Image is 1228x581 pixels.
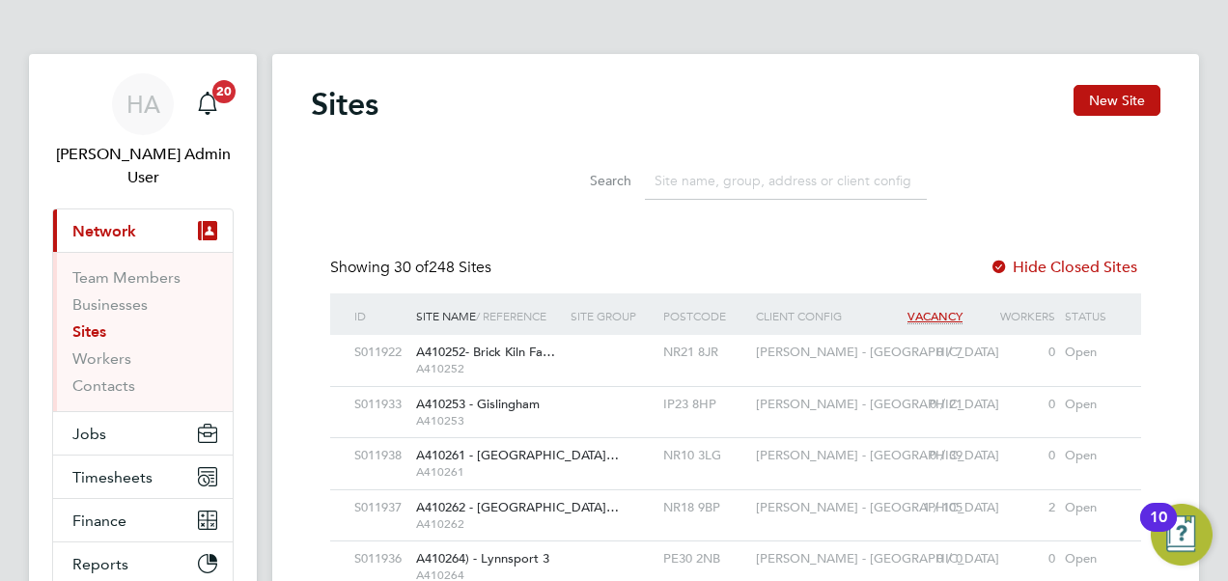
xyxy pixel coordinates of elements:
[658,335,751,371] div: NR21 8JR
[72,555,128,573] span: Reports
[1060,293,1122,338] div: Status
[349,437,1122,454] a: S011938A410261 - [GEOGRAPHIC_DATA]… A410261NR10 3LG[PERSON_NAME] - [GEOGRAPHIC_DATA]0 / 390Open
[416,396,540,412] span: A410253 - Gislingham
[967,387,1060,423] div: 0
[416,344,555,360] span: A410252- Brick Kiln Fa…
[751,293,875,338] div: Client Config
[349,540,1122,557] a: S011936A410264) - Lynnsport 3 A410264PE30 2NB[PERSON_NAME] - [GEOGRAPHIC_DATA]0 / 00Open
[53,412,233,455] button: Jobs
[1060,541,1122,577] div: Open
[967,541,1060,577] div: 0
[53,456,233,498] button: Timesheets
[476,308,546,323] span: / Reference
[1060,438,1122,474] div: Open
[349,490,411,526] div: S011937
[72,322,106,341] a: Sites
[658,293,751,338] div: Postcode
[72,468,153,486] span: Timesheets
[1151,504,1213,566] button: Open Resource Center, 10 new notifications
[967,438,1060,474] div: 0
[756,499,999,515] span: [PERSON_NAME] - [GEOGRAPHIC_DATA]
[756,344,999,360] span: [PERSON_NAME] - [GEOGRAPHIC_DATA]
[72,425,106,443] span: Jobs
[875,490,967,526] div: 1 / 105
[330,258,495,278] div: Showing
[212,80,236,103] span: 20
[1060,387,1122,423] div: Open
[72,295,148,314] a: Businesses
[658,541,751,577] div: PE30 2NB
[349,386,1122,402] a: S011933A410253 - Gislingham A410253IP23 8HP[PERSON_NAME] - [GEOGRAPHIC_DATA]0 / 210Open
[566,293,658,338] div: Site Group
[967,490,1060,526] div: 2
[967,335,1060,371] div: 0
[349,335,411,371] div: S011922
[411,293,566,338] div: Site Name
[658,438,751,474] div: NR10 3LG
[416,361,561,376] span: A410252
[756,447,999,463] span: [PERSON_NAME] - [GEOGRAPHIC_DATA]
[756,396,999,412] span: [PERSON_NAME] - [GEOGRAPHIC_DATA]
[658,387,751,423] div: IP23 8HP
[645,162,927,200] input: Site name, group, address or client config
[349,438,411,474] div: S011938
[394,258,491,277] span: 248 Sites
[72,376,135,395] a: Contacts
[1060,335,1122,371] div: Open
[907,308,963,324] span: Vacancy
[416,447,619,463] span: A410261 - [GEOGRAPHIC_DATA]…
[72,349,131,368] a: Workers
[188,73,227,135] a: 20
[349,489,1122,506] a: S011937A410262 - [GEOGRAPHIC_DATA]… A410262NR18 9BP[PERSON_NAME] - [GEOGRAPHIC_DATA]1 / 1052Open
[416,516,561,532] span: A410262
[53,499,233,541] button: Finance
[52,73,234,189] a: HA[PERSON_NAME] Admin User
[875,387,967,423] div: 0 / 21
[416,464,561,480] span: A410261
[72,268,181,287] a: Team Members
[349,387,411,423] div: S011933
[875,541,967,577] div: 0 / 0
[349,293,411,338] div: ID
[53,209,233,252] button: Network
[967,293,1060,338] div: Workers
[53,252,233,411] div: Network
[1074,85,1160,116] button: New Site
[416,413,561,429] span: A410253
[416,550,549,567] span: A410264) - Lynnsport 3
[756,550,999,567] span: [PERSON_NAME] - [GEOGRAPHIC_DATA]
[1060,490,1122,526] div: Open
[875,438,967,474] div: 0 / 39
[72,512,126,530] span: Finance
[349,541,411,577] div: S011936
[1150,517,1167,542] div: 10
[349,334,1122,350] a: S011922A410252- Brick Kiln Fa… A410252NR21 8JR[PERSON_NAME] - [GEOGRAPHIC_DATA]0 / 70Open
[416,499,619,515] span: A410262 - [GEOGRAPHIC_DATA]…
[544,172,631,189] label: Search
[126,92,160,117] span: HA
[394,258,429,277] span: 30 of
[658,490,751,526] div: NR18 9BP
[990,258,1137,277] label: Hide Closed Sites
[311,85,378,124] h2: Sites
[875,335,967,371] div: 0 / 7
[72,222,136,240] span: Network
[52,143,234,189] span: Hays Admin User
